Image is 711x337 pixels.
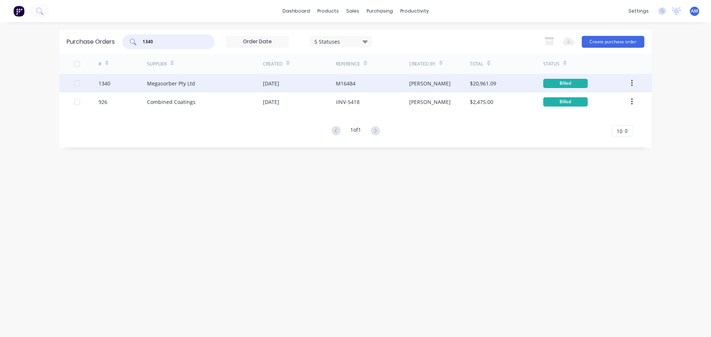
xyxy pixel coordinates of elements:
[314,37,367,45] div: 5 Statuses
[470,80,496,87] div: $20,961.09
[314,6,343,17] div: products
[543,97,588,107] div: Billed
[336,98,360,106] div: iINV-5418
[625,6,652,17] div: settings
[263,80,279,87] div: [DATE]
[142,38,203,46] input: Search purchase orders...
[691,8,698,14] span: AM
[470,98,493,106] div: $2,475.00
[147,61,167,67] div: Supplier
[363,6,397,17] div: purchasing
[350,126,361,137] div: 1 of 1
[263,61,283,67] div: Created
[409,80,451,87] div: [PERSON_NAME]
[409,98,451,106] div: [PERSON_NAME]
[99,80,110,87] div: 1340
[13,6,24,17] img: Factory
[263,98,279,106] div: [DATE]
[147,80,195,87] div: Megasorber Pty Ltd
[409,61,435,67] div: Created By
[582,36,644,48] button: Create purchase order
[543,61,560,67] div: Status
[67,37,115,46] div: Purchase Orders
[397,6,433,17] div: productivity
[617,127,622,135] span: 10
[279,6,314,17] a: dashboard
[226,36,288,47] input: Order Date
[99,98,107,106] div: 926
[343,6,363,17] div: sales
[336,61,360,67] div: Reference
[99,61,101,67] div: #
[336,80,355,87] div: M16484
[147,98,196,106] div: Combined Coatings
[543,79,588,88] div: Billed
[470,61,483,67] div: Total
